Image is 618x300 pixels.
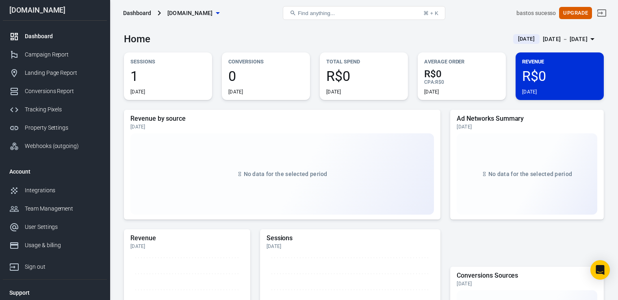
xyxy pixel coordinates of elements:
span: discounthour.shop [167,8,213,18]
span: No data for the selected period [488,171,572,177]
div: [DATE] [326,89,341,95]
div: [DATE] [457,280,597,287]
span: R$0 [522,69,597,83]
div: [DATE] [424,89,439,95]
div: Sign out [25,263,100,271]
div: Property Settings [25,124,100,132]
a: Conversions Report [3,82,107,100]
button: [DATE][DATE] － [DATE] [507,33,604,46]
span: 0 [228,69,304,83]
div: Tracking Pixels [25,105,100,114]
p: Average Order [424,57,499,66]
a: Usage & billing [3,236,107,254]
h5: Ad Networks Summary [457,115,597,123]
div: Campaign Report [25,50,100,59]
div: Dashboard [25,32,100,41]
p: Revenue [522,57,597,66]
a: Integrations [3,181,107,200]
div: Account id: 7DDlUc7E [516,9,556,17]
a: Dashboard [3,27,107,46]
div: [DATE] [267,243,434,250]
a: Landing Page Report [3,64,107,82]
a: Property Settings [3,119,107,137]
h3: Home [124,33,150,45]
div: Integrations [25,186,100,195]
span: CPA : [424,79,435,85]
div: [DATE] [130,89,145,95]
div: [DATE] － [DATE] [543,34,588,44]
div: Usage & billing [25,241,100,250]
button: Upgrade [559,7,592,20]
div: Webhooks (outgoing) [25,142,100,150]
span: 1 [130,69,206,83]
a: User Settings [3,218,107,236]
div: [DATE] [522,89,537,95]
span: R$0 [326,69,401,83]
div: Open Intercom Messenger [590,260,610,280]
div: User Settings [25,223,100,231]
a: Webhooks (outgoing) [3,137,107,155]
p: Conversions [228,57,304,66]
a: Sign out [592,3,611,23]
a: Team Management [3,200,107,218]
div: [DATE] [130,243,244,250]
li: Account [3,162,107,181]
a: Sign out [3,254,107,276]
p: Sessions [130,57,206,66]
div: Conversions Report [25,87,100,96]
span: [DATE] [515,35,538,43]
span: R$0 [435,79,444,85]
div: ⌘ + K [423,10,438,16]
div: [DATE] [228,89,243,95]
div: Landing Page Report [25,69,100,77]
div: Team Management [25,204,100,213]
a: Tracking Pixels [3,100,107,119]
h5: Conversions Sources [457,272,597,280]
span: No data for the selected period [244,171,327,177]
span: R$0 [424,69,499,79]
div: [DATE] [130,124,434,130]
p: Total Spend [326,57,401,66]
h5: Sessions [267,234,434,242]
button: [DOMAIN_NAME] [164,6,223,21]
a: Campaign Report [3,46,107,64]
h5: Revenue by source [130,115,434,123]
div: Dashboard [123,9,151,17]
button: Find anything...⌘ + K [283,6,445,20]
h5: Revenue [130,234,244,242]
span: Find anything... [298,10,335,16]
div: [DOMAIN_NAME] [3,7,107,14]
div: [DATE] [457,124,597,130]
